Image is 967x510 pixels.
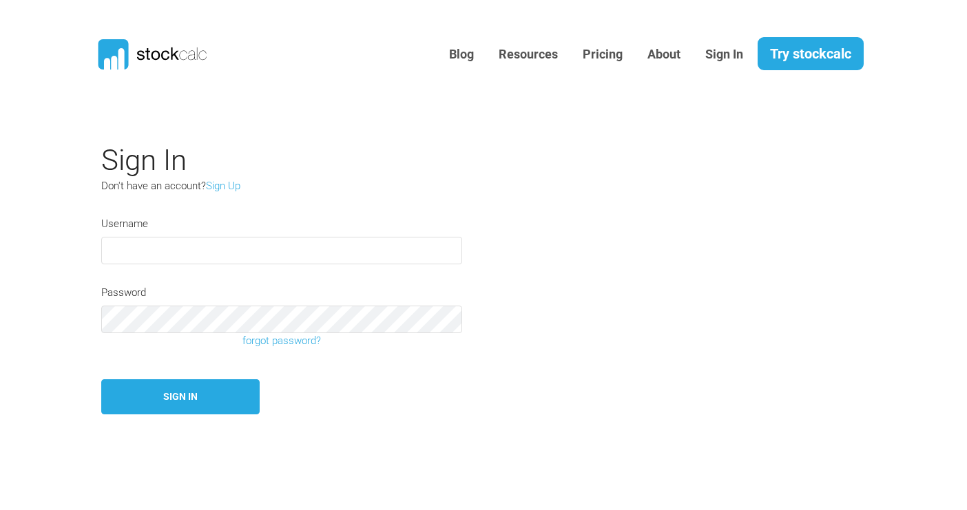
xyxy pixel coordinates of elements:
[572,38,633,72] a: Pricing
[101,143,735,178] h2: Sign In
[695,38,753,72] a: Sign In
[101,285,146,301] label: Password
[439,38,484,72] a: Blog
[758,37,864,70] a: Try stockcalc
[637,38,691,72] a: About
[91,333,472,349] a: forgot password?
[206,180,240,192] a: Sign Up
[101,216,148,232] label: Username
[101,379,260,414] button: Sign In
[101,178,418,194] p: Don't have an account?
[488,38,568,72] a: Resources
